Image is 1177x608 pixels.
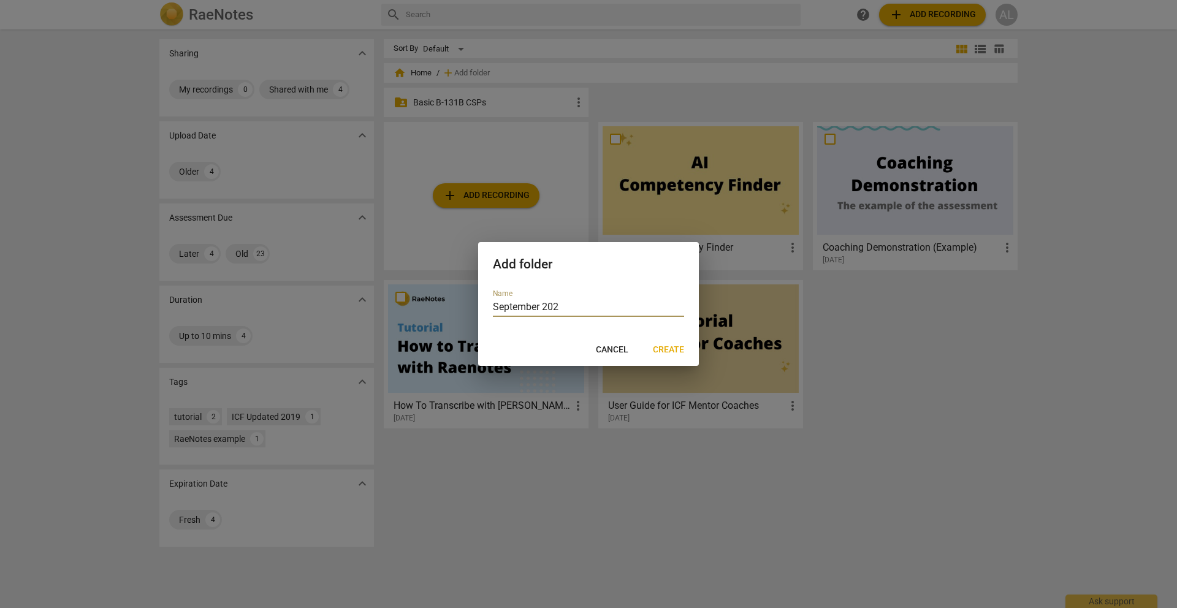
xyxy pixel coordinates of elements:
h2: Add folder [493,257,684,272]
button: Create [643,339,694,361]
label: Name [493,290,512,297]
span: Create [653,344,684,356]
button: Cancel [586,339,638,361]
span: Cancel [596,344,628,356]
